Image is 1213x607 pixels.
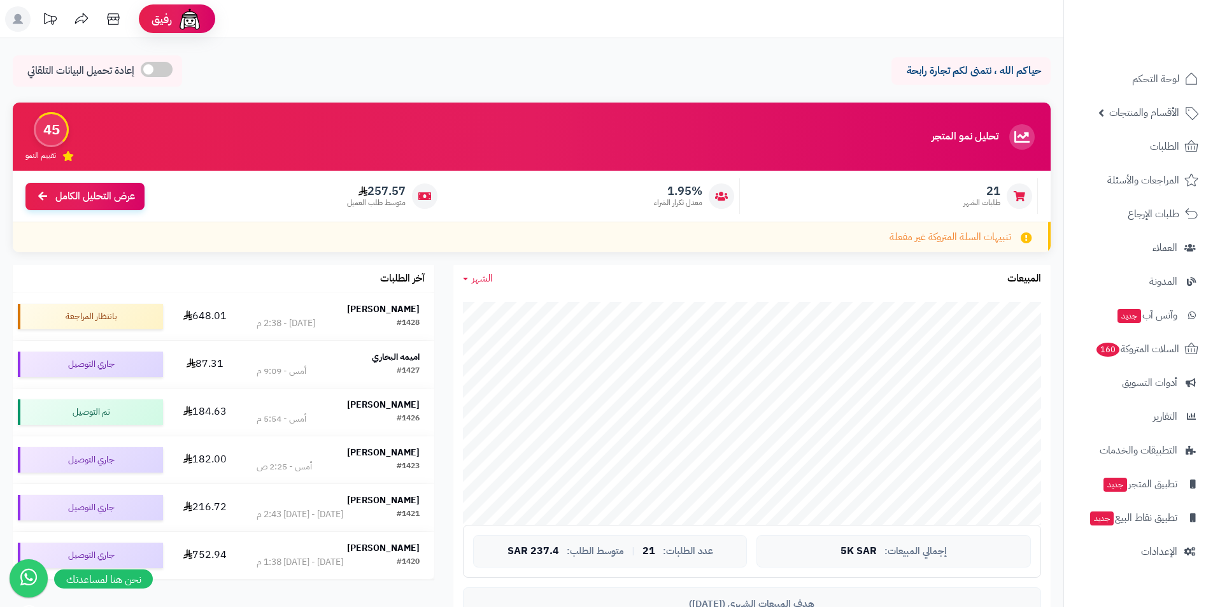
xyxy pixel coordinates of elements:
a: تحديثات المنصة [34,6,66,35]
td: 752.94 [168,532,242,579]
strong: [PERSON_NAME] [347,494,420,507]
span: معدل تكرار الشراء [654,197,702,208]
a: عرض التحليل الكامل [25,183,145,210]
a: المراجعات والأسئلة [1072,165,1205,196]
span: 257.57 [347,184,406,198]
div: [DATE] - [DATE] 1:38 م [257,556,343,569]
span: الشهر [472,271,493,286]
div: #1426 [397,413,420,425]
span: جديد [1090,511,1114,525]
span: 5K SAR [841,546,877,557]
td: 648.01 [168,293,242,340]
strong: [PERSON_NAME] [347,446,420,459]
span: عرض التحليل الكامل [55,189,135,204]
a: طلبات الإرجاع [1072,199,1205,229]
div: #1427 [397,365,420,378]
a: العملاء [1072,232,1205,263]
a: التقارير [1072,401,1205,432]
span: جديد [1117,309,1141,323]
td: 216.72 [168,484,242,531]
a: التطبيقات والخدمات [1072,435,1205,466]
a: وآتس آبجديد [1072,300,1205,331]
a: لوحة التحكم [1072,64,1205,94]
span: رفيق [152,11,172,27]
span: العملاء [1153,239,1177,257]
div: جاري التوصيل [18,543,163,568]
span: المدونة [1149,273,1177,290]
div: #1420 [397,556,420,569]
span: الإعدادات [1141,543,1177,561]
span: 237.4 SAR [507,546,559,557]
strong: [PERSON_NAME] [347,303,420,316]
div: #1423 [397,461,420,473]
span: 160 [1096,343,1119,357]
div: [DATE] - [DATE] 2:43 م [257,508,343,521]
div: تم التوصيل [18,399,163,425]
span: لوحة التحكم [1132,70,1179,88]
strong: اميمه البخاري [372,350,420,364]
img: logo-2.png [1126,36,1201,62]
div: جاري التوصيل [18,495,163,520]
h3: تحليل نمو المتجر [932,131,998,143]
a: تطبيق المتجرجديد [1072,469,1205,499]
span: التطبيقات والخدمات [1100,441,1177,459]
div: جاري التوصيل [18,352,163,377]
img: ai-face.png [177,6,202,32]
td: 87.31 [168,341,242,388]
td: 182.00 [168,436,242,483]
span: الطلبات [1150,138,1179,155]
span: تطبيق المتجر [1102,475,1177,493]
span: 21 [963,184,1000,198]
span: 1.95% [654,184,702,198]
div: أمس - 9:09 م [257,365,306,378]
span: إجمالي المبيعات: [884,546,947,557]
span: طلبات الشهر [963,197,1000,208]
strong: [PERSON_NAME] [347,398,420,411]
span: إعادة تحميل البيانات التلقائي [27,64,134,78]
div: [DATE] - 2:38 م [257,317,315,330]
span: تطبيق نقاط البيع [1089,509,1177,527]
span: الأقسام والمنتجات [1109,104,1179,122]
a: السلات المتروكة160 [1072,334,1205,364]
div: أمس - 5:54 م [257,413,306,425]
div: #1428 [397,317,420,330]
p: حياكم الله ، نتمنى لكم تجارة رابحة [901,64,1041,78]
h3: آخر الطلبات [380,273,425,285]
span: التقارير [1153,408,1177,425]
span: المراجعات والأسئلة [1107,171,1179,189]
span: السلات المتروكة [1095,340,1179,358]
a: الشهر [463,271,493,286]
td: 184.63 [168,389,242,436]
a: تطبيق نقاط البيعجديد [1072,503,1205,533]
span: متوسط الطلب: [567,546,624,557]
div: #1421 [397,508,420,521]
span: 21 [642,546,655,557]
div: بانتظار المراجعة [18,304,163,329]
span: | [632,546,635,556]
span: أدوات التسويق [1122,374,1177,392]
a: الإعدادات [1072,536,1205,567]
a: المدونة [1072,266,1205,297]
div: أمس - 2:25 ص [257,461,312,473]
span: طلبات الإرجاع [1128,205,1179,223]
div: جاري التوصيل [18,447,163,473]
span: وآتس آب [1116,306,1177,324]
span: متوسط طلب العميل [347,197,406,208]
a: أدوات التسويق [1072,368,1205,398]
span: جديد [1103,478,1127,492]
span: تقييم النمو [25,150,56,161]
h3: المبيعات [1007,273,1041,285]
strong: [PERSON_NAME] [347,541,420,555]
span: عدد الطلبات: [663,546,713,557]
span: تنبيهات السلة المتروكة غير مفعلة [890,230,1011,245]
a: الطلبات [1072,131,1205,162]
